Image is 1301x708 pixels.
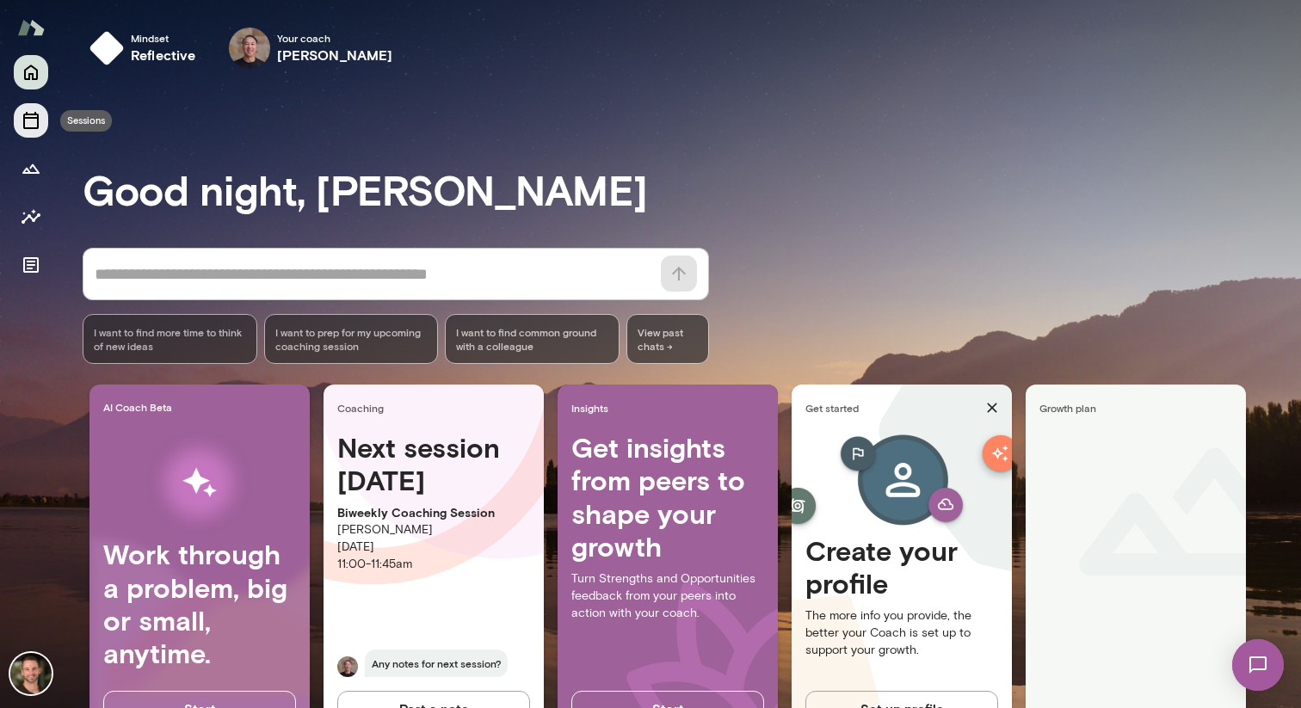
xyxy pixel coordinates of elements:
[131,31,196,45] span: Mindset
[131,45,196,65] h6: reflective
[83,314,257,364] div: I want to find more time to think of new ideas
[571,401,771,415] span: Insights
[83,165,1301,213] h3: Good night, [PERSON_NAME]
[805,401,979,415] span: Get started
[571,431,764,563] h4: Get insights from peers to shape your growth
[277,31,393,45] span: Your coach
[83,21,210,76] button: Mindsetreflective
[103,538,296,670] h4: Work through a problem, big or small, anytime.
[94,325,246,353] span: I want to find more time to think of new ideas
[337,521,530,539] p: [PERSON_NAME]
[337,431,530,497] h4: Next session [DATE]
[365,650,508,677] span: Any notes for next session?
[217,21,405,76] div: Derrick MarYour coach[PERSON_NAME]
[14,103,48,138] button: Sessions
[626,314,709,364] span: View past chats ->
[229,28,270,69] img: Derrick Mar
[275,325,428,353] span: I want to prep for my upcoming coaching session
[264,314,439,364] div: I want to prep for my upcoming coaching session
[337,556,530,573] p: 11:00 - 11:45am
[337,539,530,556] p: [DATE]
[277,45,393,65] h6: [PERSON_NAME]
[445,314,620,364] div: I want to find common ground with a colleague
[89,31,124,65] img: mindset
[14,151,48,186] button: Growth Plan
[14,200,48,234] button: Insights
[17,11,45,44] img: Mento
[60,110,112,132] div: Sessions
[10,653,52,694] img: Bryan Eddy
[337,656,358,677] img: Derrick
[123,428,276,538] img: AI Workflows
[14,55,48,89] button: Home
[456,325,608,353] span: I want to find common ground with a colleague
[571,570,764,622] p: Turn Strengths and Opportunities feedback from your peers into action with your coach.
[14,248,48,282] button: Documents
[812,431,991,534] img: Create profile
[805,607,998,659] p: The more info you provide, the better your Coach is set up to support your growth.
[337,401,537,415] span: Coaching
[337,504,530,521] p: Biweekly Coaching Session
[103,400,303,414] span: AI Coach Beta
[1039,401,1239,415] span: Growth plan
[805,534,998,600] h4: Create your profile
